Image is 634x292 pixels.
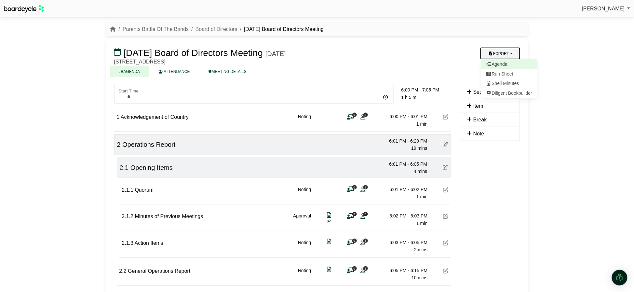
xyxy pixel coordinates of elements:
[481,89,537,98] a: Diligent Bookbuilder
[122,214,134,219] span: 2.1.2
[416,121,427,127] span: 1 min
[382,160,427,168] div: 6:01 PM - 6:05 PM
[401,95,417,100] span: 1 h 5 m
[382,113,428,120] div: 6:00 PM - 6:01 PM
[298,186,311,201] div: Noting
[196,26,237,32] a: Board of Directors
[352,185,357,189] span: 0
[122,240,134,246] span: 2.1.3
[363,113,368,117] span: 6
[481,69,537,79] a: Run Sheet
[363,212,368,216] span: 6
[401,86,451,93] div: 6:00 PM - 7:05 PM
[135,214,203,219] span: Minutes of Previous Meetings
[121,114,189,120] span: Acknowledgement of Country
[363,239,368,243] span: 6
[298,239,311,254] div: Noting
[135,240,163,246] span: Action Items
[352,212,357,216] span: 0
[473,103,483,109] span: Item
[363,185,368,189] span: 6
[135,187,154,193] span: Quorum
[414,169,427,174] span: 4 mins
[382,267,428,274] div: 6:05 PM - 6:15 PM
[382,137,427,145] div: 6:01 PM - 6:20 PM
[473,131,484,136] span: Note
[582,6,625,11] span: [PERSON_NAME]
[416,221,427,226] span: 1 min
[382,186,428,193] div: 6:01 PM - 6:02 PM
[352,239,357,243] span: 0
[199,66,256,77] a: MEETING DETAILS
[123,26,189,32] a: Parents Battle Of The Bands
[298,267,311,282] div: Noting
[4,5,44,13] img: BoardcycleBlackGreen-aaafeed430059cb809a45853b8cf6d952af9d84e6e89e1f1685b34bfd5cb7d64.svg
[120,164,129,171] span: 2.1
[473,89,491,95] span: Section
[481,79,537,89] a: Shell Minutes
[117,141,121,148] span: 2
[382,212,428,219] div: 6:02 PM - 6:03 PM
[414,247,427,252] span: 2 mins
[481,59,537,69] a: Agenda
[110,66,150,77] a: AGENDA
[363,266,368,271] span: 6
[130,164,173,171] span: Opening Items
[237,25,324,34] li: [DATE] Board of Directors Meeting
[123,48,263,58] span: [DATE] Board of Directors Meeting
[122,141,175,148] span: Operations Report
[411,275,427,280] span: 10 mins
[110,25,324,34] nav: breadcrumb
[352,266,357,271] span: 0
[480,48,520,59] button: Export
[293,212,311,227] div: Approval
[128,268,190,274] span: General Operations Report
[119,268,127,274] span: 2.2
[114,59,166,64] span: [STREET_ADDRESS]
[265,50,286,58] div: [DATE]
[352,113,357,117] span: 0
[298,113,311,128] div: Noting
[416,194,427,199] span: 1 min
[149,66,199,77] a: ATTENDANCE
[612,270,627,285] div: Open Intercom Messenger
[122,187,134,193] span: 2.1.1
[582,5,630,13] a: [PERSON_NAME]
[382,239,428,246] div: 6:03 PM - 6:05 PM
[411,146,427,151] span: 19 mins
[117,114,120,120] span: 1
[473,117,487,122] span: Break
